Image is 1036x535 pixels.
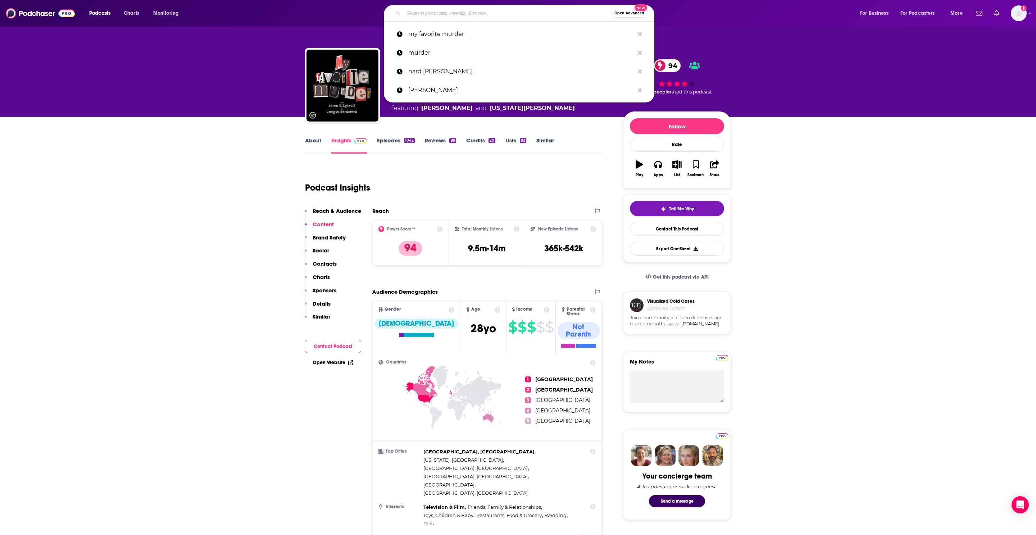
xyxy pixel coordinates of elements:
label: My Notes [630,358,724,371]
button: open menu [945,8,972,19]
a: True Crime [410,96,444,103]
div: Play [636,173,643,177]
span: Logged in as Fallon.nell [1011,5,1027,21]
a: Show notifications dropdown [973,7,985,19]
span: $ [545,321,554,333]
div: List [674,173,680,177]
div: [DEMOGRAPHIC_DATA] [374,319,458,329]
button: open menu [84,8,120,19]
p: Sponsors [313,287,336,294]
a: Open Website [313,360,353,366]
button: Share [705,156,724,182]
span: Tell Me Why [669,206,694,212]
a: Georgia Hardstark [490,104,575,113]
span: 2 [525,387,531,393]
span: [GEOGRAPHIC_DATA] [423,482,474,488]
span: [GEOGRAPHIC_DATA], [GEOGRAPHIC_DATA] [423,449,535,454]
a: InsightsPodchaser Pro [331,137,367,154]
span: , [545,511,568,520]
span: [GEOGRAPHIC_DATA] [535,376,593,383]
span: and [470,96,481,103]
button: Charts [305,274,330,287]
span: Get this podcast via API [653,274,709,280]
span: Pets [423,521,433,526]
p: Nicole LePera [408,81,634,100]
span: , [423,511,474,520]
span: , [444,96,445,103]
img: Jon Profile [702,445,723,466]
button: Bookmark [686,156,705,182]
div: Apps [654,173,663,177]
span: 5 [525,418,531,424]
span: Join a community of citizen detectives and true crime enthusiasts. [630,315,724,327]
h3: 9.5m-14m [468,243,506,254]
span: 3 [525,397,531,403]
img: Podchaser Pro [716,433,728,439]
img: Sydney Profile [631,445,652,466]
span: 94 [661,59,681,72]
a: hard [PERSON_NAME] [384,62,654,81]
button: Show profile menu [1011,5,1027,21]
a: [DOMAIN_NAME] [681,321,719,326]
span: , [423,456,504,464]
a: Similar [536,137,554,154]
span: [GEOGRAPHIC_DATA], [GEOGRAPHIC_DATA] [423,474,528,479]
button: Send a message [649,495,705,507]
button: Content [305,221,334,234]
a: Charts [119,8,144,19]
h3: Visualized Cold Cases [647,298,695,304]
span: For Podcasters [900,8,935,18]
h3: Interests [378,504,421,509]
span: Age [471,307,480,312]
span: featuring [392,104,575,113]
span: $ [536,321,545,333]
p: Contacts [313,260,337,267]
span: New [635,4,647,11]
img: Jules Profile [678,445,699,466]
h4: Sponsored Content [647,306,695,311]
div: 92 [520,138,526,143]
button: Export One-Sheet [630,242,724,256]
button: Apps [649,156,667,182]
span: 1 [525,376,531,382]
span: 4 [525,408,531,413]
div: A daily podcast [392,95,575,113]
button: Sponsors [305,287,336,300]
span: $ [518,321,526,333]
p: 94 [399,241,422,256]
button: Contact Podcast [305,340,361,353]
div: Rate [630,137,724,152]
p: Content [313,221,334,228]
p: Details [313,300,331,307]
div: Bookmark [687,173,704,177]
h2: Total Monthly Listens [462,227,503,232]
button: Play [630,156,649,182]
span: 28 yo [471,321,496,335]
h2: New Episode Listens [538,227,578,232]
button: Contacts [305,260,337,274]
span: Friends, Family & Relationships [468,504,541,510]
span: Countries [386,360,406,365]
h2: Reach [372,207,389,214]
button: Details [305,300,331,314]
span: Charts [124,8,139,18]
img: User Profile [1011,5,1027,21]
img: Podchaser - Follow, Share and Rate Podcasts [6,6,75,20]
button: List [668,156,686,182]
div: Not Parents [558,322,600,339]
span: , [468,503,542,511]
button: Social [305,247,329,260]
h3: Top Cities [378,449,421,454]
img: Barbara Profile [655,445,676,466]
a: Contact This Podcast [630,222,724,236]
div: Open Intercom Messenger [1012,496,1029,513]
button: Follow [630,118,724,134]
a: News [481,96,497,103]
span: , [423,472,529,481]
div: 1042 [404,138,415,143]
span: [GEOGRAPHIC_DATA] [535,387,593,393]
span: , [476,511,543,520]
span: Parental Status [567,307,589,316]
span: , [423,503,466,511]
